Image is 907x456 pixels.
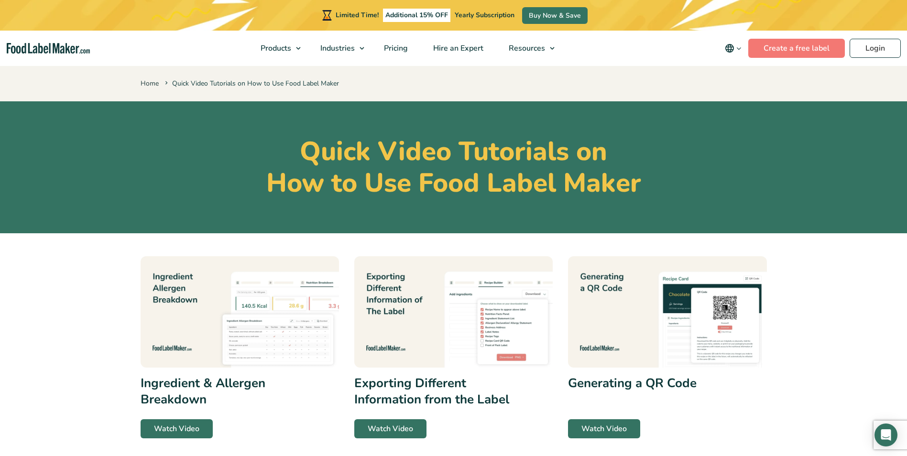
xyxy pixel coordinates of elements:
[163,79,339,88] span: Quick Video Tutorials on How to Use Food Label Maker
[381,43,409,54] span: Pricing
[430,43,484,54] span: Hire an Expert
[522,7,588,24] a: Buy Now & Save
[308,31,369,66] a: Industries
[874,423,897,446] div: Open Intercom Messenger
[141,375,309,408] h3: Ingredient & Allergen Breakdown
[141,79,159,88] a: Home
[258,43,292,54] span: Products
[354,419,426,438] a: Watch Video
[455,11,514,20] span: Yearly Subscription
[141,419,213,438] a: Watch Video
[141,136,767,199] h1: Quick Video Tutorials on How to Use Food Label Maker
[372,31,418,66] a: Pricing
[568,419,640,438] a: Watch Video
[354,375,523,408] h3: Exporting Different Information from the Label
[336,11,379,20] span: Limited Time!
[506,43,546,54] span: Resources
[317,43,356,54] span: Industries
[496,31,559,66] a: Resources
[568,375,736,391] h3: Generating a QR Code
[248,31,306,66] a: Products
[383,9,450,22] span: Additional 15% OFF
[850,39,901,58] a: Login
[748,39,845,58] a: Create a free label
[421,31,494,66] a: Hire an Expert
